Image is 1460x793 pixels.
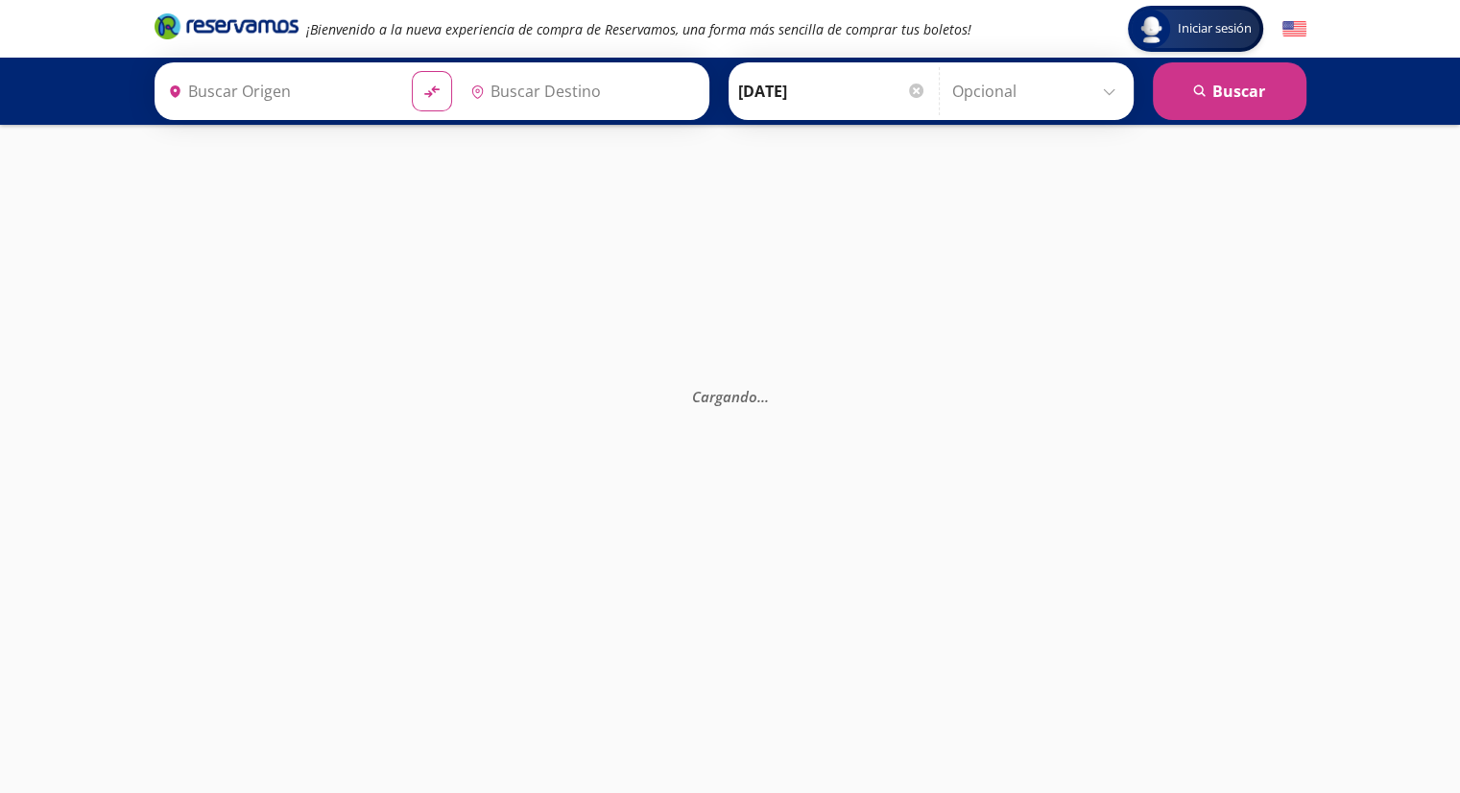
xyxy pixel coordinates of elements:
span: . [764,387,768,406]
span: . [760,387,764,406]
input: Buscar Origen [160,67,396,115]
button: Buscar [1153,62,1306,120]
input: Buscar Destino [463,67,699,115]
em: ¡Bienvenido a la nueva experiencia de compra de Reservamos, una forma más sencilla de comprar tus... [306,20,971,38]
button: English [1282,17,1306,41]
i: Brand Logo [155,12,299,40]
a: Brand Logo [155,12,299,46]
input: Opcional [952,67,1124,115]
input: Elegir Fecha [738,67,926,115]
span: . [756,387,760,406]
span: Iniciar sesión [1170,19,1259,38]
em: Cargando [691,387,768,406]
